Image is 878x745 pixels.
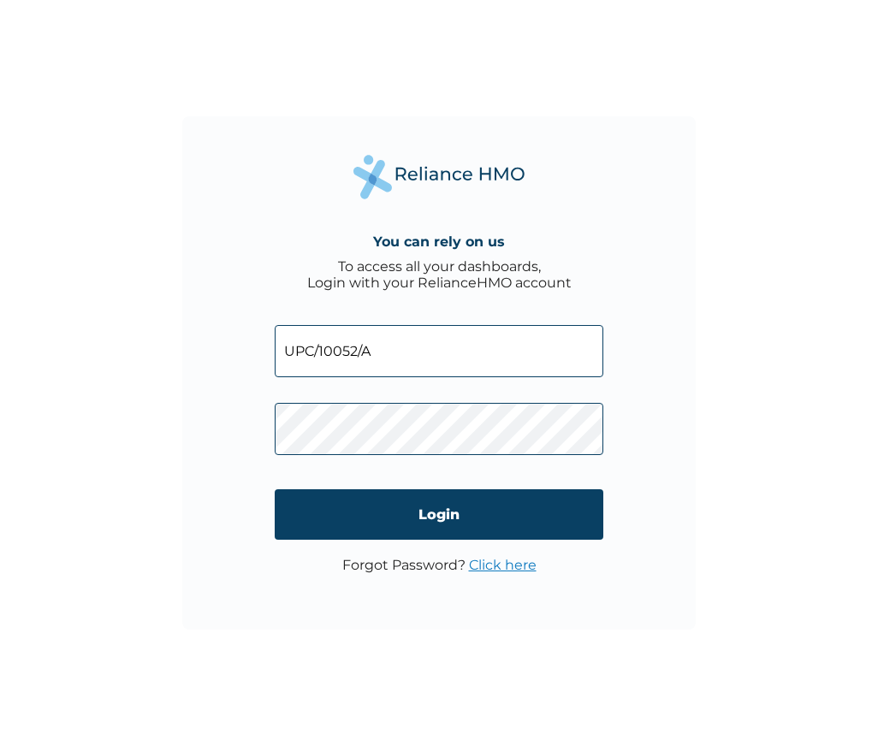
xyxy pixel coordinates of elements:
[307,258,572,291] div: To access all your dashboards, Login with your RelianceHMO account
[275,489,603,540] input: Login
[469,557,537,573] a: Click here
[353,155,525,198] img: Reliance Health's Logo
[342,557,537,573] p: Forgot Password?
[275,325,603,377] input: Email address or HMO ID
[373,234,505,250] h4: You can rely on us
